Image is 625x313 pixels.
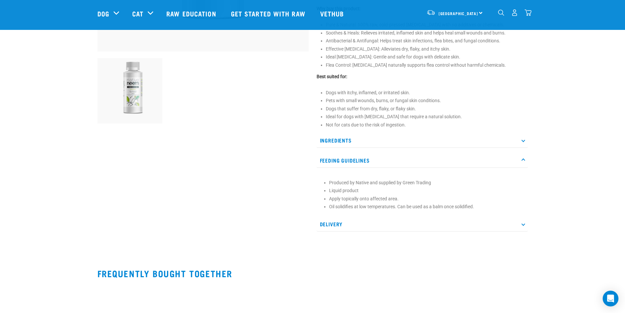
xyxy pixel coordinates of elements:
li: Not for cats due to the risk of ingestion. [326,122,528,128]
a: Dog [97,9,109,18]
li: Dogs with itchy, inflamed, or irritated skin. [326,89,528,96]
li: Ideal [MEDICAL_DATA]: Gentle and safe for dogs with delicate skin. [326,54,528,60]
li: Oil solidifies at low temperatures. Can be used as a balm once solidified. [329,203,525,210]
p: Ingredients [317,133,528,148]
img: van-moving.png [427,10,435,15]
li: Apply topically onto affected area. [329,195,525,202]
a: Vethub [314,0,352,27]
span: [GEOGRAPHIC_DATA] [439,12,478,14]
li: Liquid product [329,187,525,194]
li: Pets with small wounds, burns, or fungal skin conditions. [326,97,528,104]
h2: Frequently bought together [97,268,528,279]
img: user.png [511,9,518,16]
li: Dogs that suffer from dry, flaky, or flaky skin. [326,105,528,112]
img: home-icon-1@2x.png [498,10,504,16]
div: Open Intercom Messenger [603,291,618,306]
p: Feeding Guidelines [317,153,528,168]
li: Antibacterial & Antifungal: Helps treat skin infections, flea bites, and fungal conditions. [326,37,528,44]
img: home-icon@2x.png [525,9,531,16]
a: Cat [132,9,143,18]
img: Native Neem Oil 100mls [97,58,163,123]
p: Delivery [317,217,528,232]
li: Effective [MEDICAL_DATA]: Alleviates dry, flaky, and itchy skin. [326,46,528,53]
li: Flea Control: [MEDICAL_DATA] naturally supports flea control without harmful chemicals. [326,62,528,69]
a: Get started with Raw [224,0,314,27]
li: Produced by Native and supplied by Green Trading [329,179,525,186]
a: Raw Education [160,0,224,27]
strong: Best suited for: [317,74,347,79]
li: Ideal for dogs with [MEDICAL_DATA] that require a natural solution. [326,113,528,120]
li: Soothes & Heals: Relieves irritated, inflamed skin and helps heal small wounds and burns. [326,30,528,36]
